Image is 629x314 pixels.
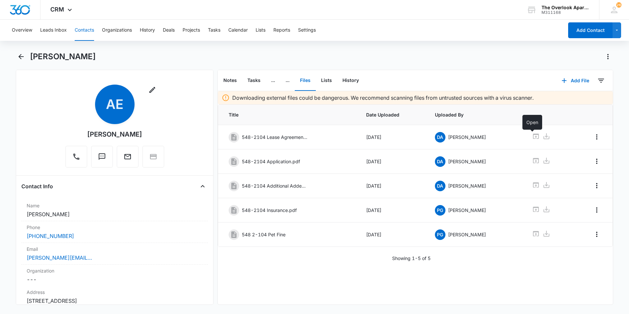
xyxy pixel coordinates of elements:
span: DA [435,132,445,143]
div: Open [522,115,542,130]
button: Reports [273,20,290,41]
span: DA [435,181,445,191]
td: [DATE] [358,149,427,174]
button: Text [91,146,113,168]
a: Call [65,156,87,162]
button: History [140,20,155,41]
button: ... [280,70,295,91]
td: [DATE] [358,222,427,247]
span: AE [95,85,135,124]
div: Phone[PHONE_NUMBER] [21,221,208,243]
p: 548-2104 Insurance.pdf [242,207,297,214]
button: Add File [555,73,596,89]
td: [DATE] [358,198,427,222]
button: Email [117,146,138,168]
a: Text [91,156,113,162]
button: ... [266,70,280,91]
span: 26 [616,2,621,8]
button: Overflow Menu [591,205,602,215]
a: [PHONE_NUMBER] [27,232,74,240]
span: Uploaded By [435,111,516,118]
p: 548-2104 Additional Addendumns.pdf [242,182,308,189]
div: Email[PERSON_NAME][EMAIL_ADDRESS][DOMAIN_NAME] [21,243,208,265]
dd: --- [27,275,203,283]
button: Close [197,181,208,192]
button: Projects [183,20,200,41]
button: History [337,70,364,91]
div: Name[PERSON_NAME] [21,199,208,221]
div: Address[STREET_ADDRESS] [21,286,208,308]
div: account id [541,10,590,15]
dd: [STREET_ADDRESS] [27,297,203,305]
button: Lists [316,70,337,91]
button: Lists [256,20,265,41]
button: Deals [163,20,175,41]
div: account name [541,5,590,10]
div: [PERSON_NAME] [87,129,142,139]
button: Overflow Menu [591,229,602,240]
button: Calendar [228,20,248,41]
button: Settings [298,20,316,41]
p: 548-2104 Application.pdf [242,158,300,165]
button: Actions [603,51,613,62]
button: Organizations [102,20,132,41]
label: Address [27,289,203,296]
button: Notes [218,70,242,91]
button: Tasks [242,70,266,91]
div: Organization--- [21,265,208,286]
label: Email [27,246,203,252]
p: [PERSON_NAME] [448,231,486,238]
h1: [PERSON_NAME] [30,52,96,62]
p: [PERSON_NAME] [448,134,486,141]
h4: Contact Info [21,182,53,190]
button: Contacts [75,20,94,41]
button: Add Contact [568,22,613,38]
button: Call [65,146,87,168]
button: Leads Inbox [40,20,67,41]
span: Title [229,111,350,118]
a: [PERSON_NAME][EMAIL_ADDRESS][DOMAIN_NAME] [27,254,92,262]
button: Files [295,70,316,91]
td: [DATE] [358,174,427,198]
button: Filters [596,75,606,86]
span: PG [435,205,445,216]
p: [PERSON_NAME] [448,207,486,214]
button: Back [16,51,26,62]
label: Organization [27,267,203,274]
button: Tasks [208,20,220,41]
div: notifications count [616,2,621,8]
td: [DATE] [358,125,427,149]
button: Overflow Menu [591,180,602,191]
p: 548 2-104 Pet Fine [242,231,286,238]
span: DA [435,156,445,167]
span: PG [435,229,445,240]
label: Name [27,202,203,209]
label: Phone [27,224,203,231]
p: Showing 1-5 of 5 [392,255,431,262]
p: 548-2104 Lease Agreement.pdf [242,134,308,141]
button: Overview [12,20,32,41]
p: Downloading external files could be dangerous. We recommend scanning files from untrusted sources... [232,94,534,102]
span: Date Uploaded [366,111,419,118]
p: [PERSON_NAME] [448,158,486,165]
dd: [PERSON_NAME] [27,210,203,218]
a: Email [117,156,138,162]
span: CRM [50,6,64,13]
p: [PERSON_NAME] [448,182,486,189]
button: Overflow Menu [591,132,602,142]
button: Overflow Menu [591,156,602,167]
